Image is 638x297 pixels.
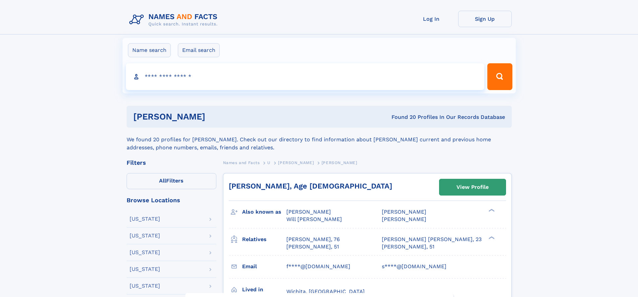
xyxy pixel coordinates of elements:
div: ❯ [487,208,495,213]
h3: Relatives [242,234,286,245]
span: Wichita, [GEOGRAPHIC_DATA] [286,288,365,295]
label: Email search [178,43,220,57]
div: [US_STATE] [130,267,160,272]
a: [PERSON_NAME], Age [DEMOGRAPHIC_DATA] [229,182,392,190]
input: search input [126,63,485,90]
div: We found 20 profiles for [PERSON_NAME]. Check out our directory to find information about [PERSON... [127,128,512,152]
span: [PERSON_NAME] [382,216,426,222]
span: [PERSON_NAME] [382,209,426,215]
h3: Lived in [242,284,286,295]
div: [US_STATE] [130,283,160,289]
button: Search Button [487,63,512,90]
div: Filters [127,160,216,166]
a: U [267,158,271,167]
h3: Email [242,261,286,272]
a: [PERSON_NAME] [PERSON_NAME], 23 [382,236,482,243]
h3: Also known as [242,206,286,218]
label: Name search [128,43,171,57]
a: Log In [405,11,458,27]
div: View Profile [456,179,489,195]
a: [PERSON_NAME], 76 [286,236,340,243]
div: ❯ [487,235,495,240]
a: Names and Facts [223,158,260,167]
span: [PERSON_NAME] [286,209,331,215]
h1: [PERSON_NAME] [133,113,298,121]
a: [PERSON_NAME], 51 [382,243,434,250]
img: Logo Names and Facts [127,11,223,29]
span: U [267,160,271,165]
a: [PERSON_NAME] [278,158,314,167]
label: Filters [127,173,216,189]
a: View Profile [439,179,506,195]
span: Will [PERSON_NAME] [286,216,342,222]
div: Browse Locations [127,197,216,203]
a: Sign Up [458,11,512,27]
div: [US_STATE] [130,250,160,255]
div: [US_STATE] [130,216,160,222]
span: [PERSON_NAME] [278,160,314,165]
a: [PERSON_NAME], 51 [286,243,339,250]
span: [PERSON_NAME] [322,160,357,165]
div: [US_STATE] [130,233,160,238]
div: Found 20 Profiles In Our Records Database [298,114,505,121]
span: All [159,177,166,184]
